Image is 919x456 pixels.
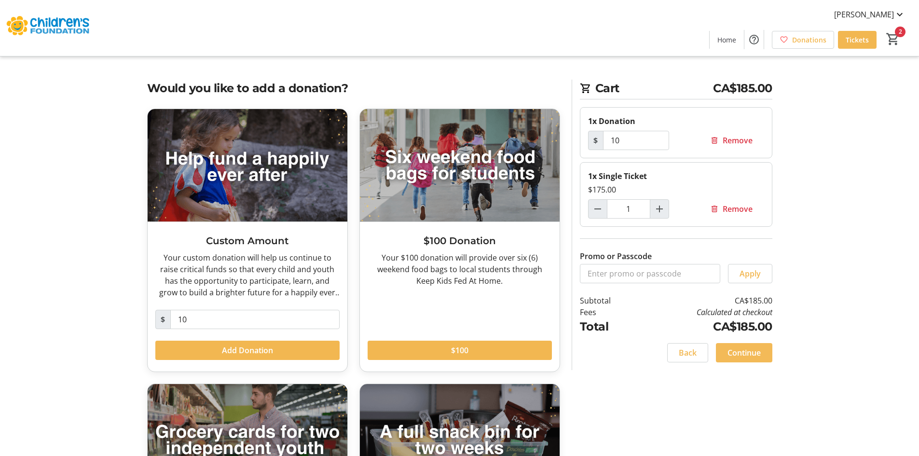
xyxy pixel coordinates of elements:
span: Back [679,347,697,359]
button: [PERSON_NAME] [826,7,913,22]
button: Remove [699,131,764,150]
div: 1x Single Ticket [588,170,764,182]
a: Donations [772,31,834,49]
button: Remove [699,199,764,219]
button: Decrement by one [589,200,607,218]
button: $100 [368,341,552,360]
button: Cart [884,30,902,48]
td: CA$185.00 [635,318,772,335]
span: CA$185.00 [713,80,772,97]
button: Continue [716,343,772,362]
h3: $100 Donation [368,234,552,248]
td: Subtotal [580,295,636,306]
div: Your custom donation will help us continue to raise critical funds so that every child and youth ... [155,252,340,298]
span: Home [717,35,736,45]
span: Donations [792,35,826,45]
a: Home [710,31,744,49]
span: [PERSON_NAME] [834,9,894,20]
h2: Cart [580,80,772,99]
span: Tickets [846,35,869,45]
input: Enter promo or passcode [580,264,720,283]
td: Fees [580,306,636,318]
div: $175.00 [588,184,764,195]
img: $100 Donation [360,109,560,221]
button: Apply [728,264,772,283]
input: Donation Amount [170,310,340,329]
img: Custom Amount [148,109,347,221]
button: Add Donation [155,341,340,360]
button: Back [667,343,708,362]
button: Help [744,30,764,49]
span: Remove [723,203,753,215]
h3: Custom Amount [155,234,340,248]
span: Continue [727,347,761,359]
span: $ [155,310,171,329]
td: Total [580,318,636,335]
span: $100 [451,345,468,356]
td: Calculated at checkout [635,306,772,318]
h2: Would you like to add a donation? [147,80,560,97]
span: $ [588,131,604,150]
button: Increment by one [650,200,669,218]
span: Remove [723,135,753,146]
div: 1x Donation [588,115,764,127]
a: Tickets [838,31,877,49]
input: Donation Amount [603,131,669,150]
img: The Children's Foundation of Guelph and Wellington's Logo [6,4,92,52]
label: Promo or Passcode [580,250,652,262]
span: Apply [740,268,761,279]
input: Single Ticket Quantity [607,199,650,219]
td: CA$185.00 [635,295,772,306]
span: Add Donation [222,345,273,356]
div: Your $100 donation will provide over six (6) weekend food bags to local students through Keep Kid... [368,252,552,287]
